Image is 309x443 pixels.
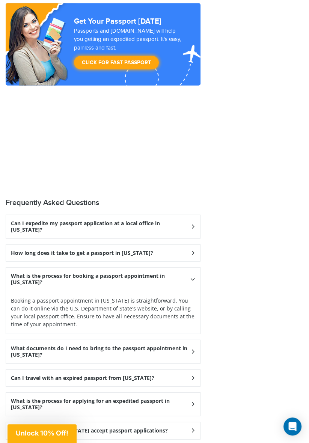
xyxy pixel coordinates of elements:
[11,428,168,434] h3: Can post offices in [US_STATE] accept passport applications?
[11,297,195,328] p: Booking a passport appointment in [US_STATE] is straightforward. You can do it online via the U.S...
[11,375,154,381] h3: Can I travel with an expired passport from [US_STATE]?
[11,345,190,358] h3: What documents do I need to bring to the passport appointment in [US_STATE]?
[6,86,200,176] iframe: Customer reviews powered by Trustpilot
[8,424,77,443] div: Unlock 10% Off!
[74,56,159,69] a: Click for Fast Passport
[71,27,188,74] div: Passports and [DOMAIN_NAME] will help you getting an expedited passport. It's easy, painless and ...
[16,429,68,437] span: Unlock 10% Off!
[11,220,190,233] h3: Can I expedite my passport application at a local office in [US_STATE]?
[11,250,153,256] h3: How long does it take to get a passport in [US_STATE]?
[11,273,190,286] h3: What is the process for booking a passport appointment in [US_STATE]?
[6,198,200,207] h2: Frequently Asked Questions
[283,417,301,435] div: Open Intercom Messenger
[11,398,190,411] h3: What is the process for applying for an expedited passport in [US_STATE]?
[74,17,161,26] strong: Get Your Passport [DATE]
